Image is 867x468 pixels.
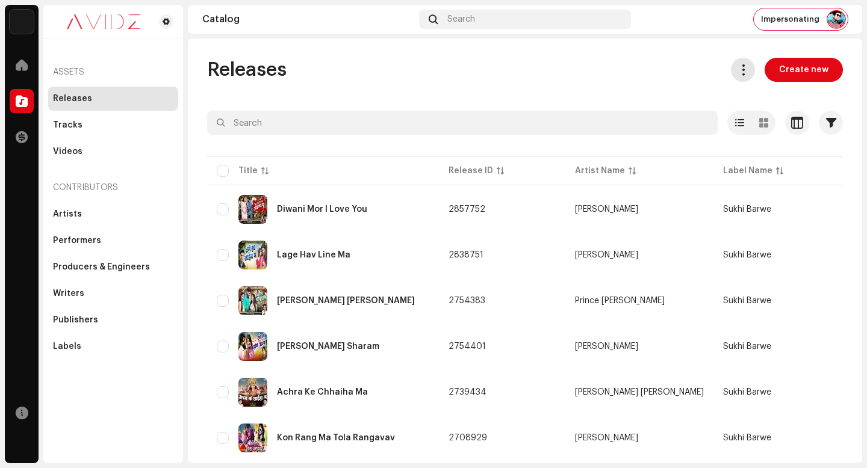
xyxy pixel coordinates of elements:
[449,251,483,259] span: 2838751
[723,165,772,177] div: Label Name
[238,195,267,224] img: dda00147-e555-4b8c-a983-7fbd747006ce
[48,229,178,253] re-m-nav-item: Performers
[48,308,178,332] re-m-nav-item: Publishers
[238,378,267,407] img: 576f4b03-daaf-4516-b2df-6cc4eddc97d7
[575,388,704,396] span: Gore Lal Barman
[449,388,486,396] span: 2739434
[575,251,704,259] span: Sandeep Diwakar
[238,423,267,452] img: b9703b6a-702e-4ef0-b4f4-0be7181339cc
[207,111,718,135] input: Search
[48,255,178,279] re-m-nav-item: Producers & Engineers
[238,241,267,269] img: fcb0bcac-50fc-47bd-9e66-358be25e92d9
[48,140,178,164] re-m-nav-item: Videos
[449,205,485,214] span: 2857752
[53,209,82,219] div: Artists
[827,10,846,29] img: 2a7802a0-e7fe-4d4e-8a4f-6335647a5562
[202,14,414,24] div: Catalog
[48,113,178,137] re-m-nav-item: Tracks
[48,58,178,87] re-a-nav-header: Assets
[761,14,819,24] span: Impersonating
[723,297,771,305] span: Sukhi Barwe
[53,315,98,325] div: Publishers
[53,236,101,245] div: Performers
[53,342,81,351] div: Labels
[723,388,771,396] span: Sukhi Barwe
[48,202,178,226] re-m-nav-item: Artists
[238,165,258,177] div: Title
[723,205,771,214] span: Sukhi Barwe
[277,434,395,442] div: Kon Rang Ma Tola Rangavav
[779,58,828,82] span: Create new
[449,434,487,442] span: 2708929
[277,297,415,305] div: Naina Chaar Karle
[53,120,82,130] div: Tracks
[765,58,843,82] button: Create new
[449,165,493,177] div: Release ID
[723,251,771,259] span: Sukhi Barwe
[277,342,379,351] div: Turi La Ho Sharam
[723,434,771,442] span: Sukhi Barwe
[53,14,154,29] img: 0c631eef-60b6-411a-a233-6856366a70de
[575,251,638,259] div: [PERSON_NAME]
[53,262,150,272] div: Producers & Engineers
[207,58,287,82] span: Releases
[48,173,178,202] re-a-nav-header: Contributors
[449,342,486,351] span: 2754401
[575,205,704,214] span: Rajju Manchala
[48,87,178,111] re-m-nav-item: Releases
[48,334,178,359] re-m-nav-item: Labels
[449,297,485,305] span: 2754383
[575,205,638,214] div: [PERSON_NAME]
[53,94,92,103] div: Releases
[575,342,704,351] span: Lallu Bhaskar
[575,165,625,177] div: Artist Name
[238,332,267,361] img: ad164c85-d339-4ef5-937c-e58bfb9d3c7c
[575,297,704,305] span: Prince Diwana
[575,297,665,305] div: Prince [PERSON_NAME]
[447,14,475,24] span: Search
[575,434,704,442] span: Rajju Manchala
[238,286,267,315] img: 30117183-4381-4519-879c-1cf5aacf7c59
[48,282,178,306] re-m-nav-item: Writers
[575,388,704,396] div: [PERSON_NAME] [PERSON_NAME]
[53,289,84,298] div: Writers
[277,251,350,259] div: Lage Hav Line Ma
[575,342,638,351] div: [PERSON_NAME]
[575,434,638,442] div: [PERSON_NAME]
[53,147,82,156] div: Videos
[723,342,771,351] span: Sukhi Barwe
[10,10,34,34] img: 10d72f0b-d06a-424f-aeaa-9c9f537e57b6
[277,388,368,396] div: Achra Ke Chhaiha Ma
[277,205,367,214] div: Diwani Mor I Love You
